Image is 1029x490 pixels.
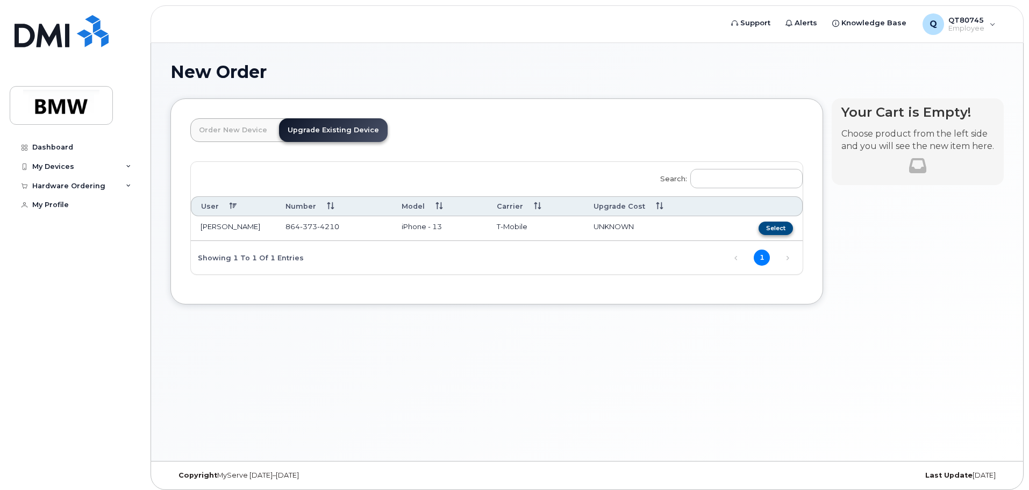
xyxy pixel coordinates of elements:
th: Number: activate to sort column ascending [276,196,392,216]
span: 4210 [317,222,339,231]
a: Order New Device [190,118,276,142]
div: [DATE] [726,471,1004,480]
a: Previous [728,250,744,266]
h1: New Order [170,62,1004,81]
span: 864 [285,222,339,231]
iframe: Messenger Launcher [982,443,1021,482]
td: T-Mobile [487,216,583,241]
input: Search: [690,169,803,188]
th: Upgrade Cost: activate to sort column ascending [584,196,719,216]
a: Next [780,250,796,266]
strong: Copyright [178,471,217,479]
span: 373 [300,222,317,231]
td: [PERSON_NAME] [191,216,276,241]
th: Carrier: activate to sort column ascending [487,196,583,216]
h4: Your Cart is Empty! [841,105,994,119]
a: Upgrade Existing Device [279,118,388,142]
div: Showing 1 to 1 of 1 entries [191,248,304,266]
span: UNKNOWN [594,222,634,231]
th: Model: activate to sort column ascending [392,196,487,216]
p: Choose product from the left side and you will see the new item here. [841,128,994,153]
a: 1 [754,250,770,266]
strong: Last Update [925,471,973,479]
label: Search: [653,162,803,192]
button: Select [759,222,793,235]
td: iPhone - 13 [392,216,487,241]
th: User: activate to sort column descending [191,196,276,216]
div: MyServe [DATE]–[DATE] [170,471,448,480]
